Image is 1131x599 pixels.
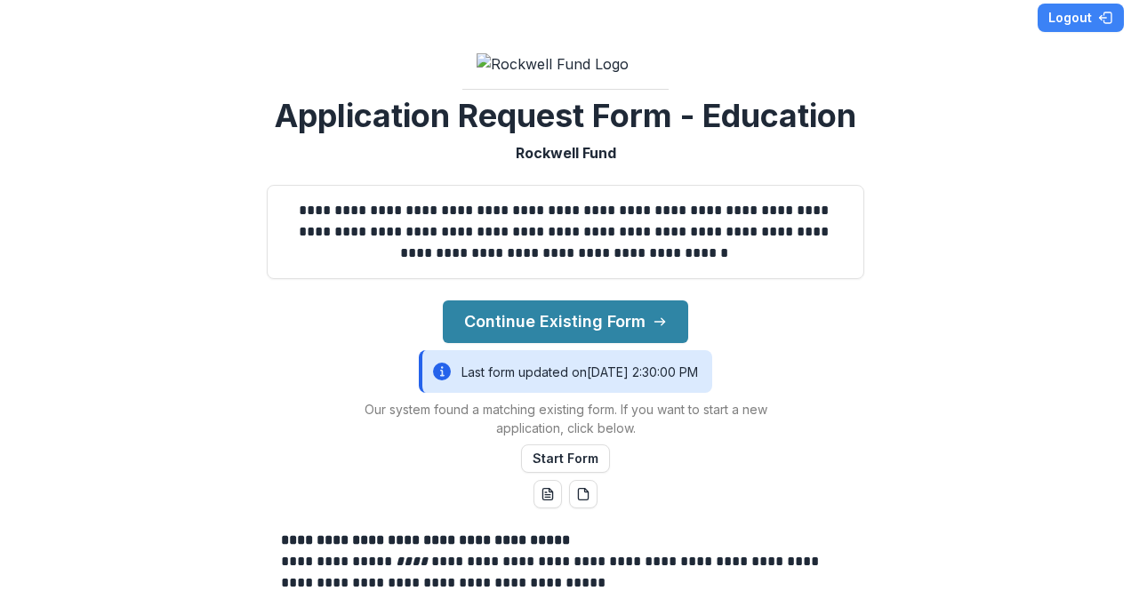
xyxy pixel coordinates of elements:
button: Logout [1038,4,1124,32]
h2: Application Request Form - Education [275,97,856,135]
div: Last form updated on [DATE] 2:30:00 PM [419,350,712,393]
img: Rockwell Fund Logo [477,53,654,75]
p: Rockwell Fund [516,142,616,164]
button: Start Form [521,444,610,473]
button: word-download [533,480,562,508]
button: pdf-download [569,480,598,508]
button: Continue Existing Form [443,300,688,343]
p: Our system found a matching existing form. If you want to start a new application, click below. [343,400,788,437]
